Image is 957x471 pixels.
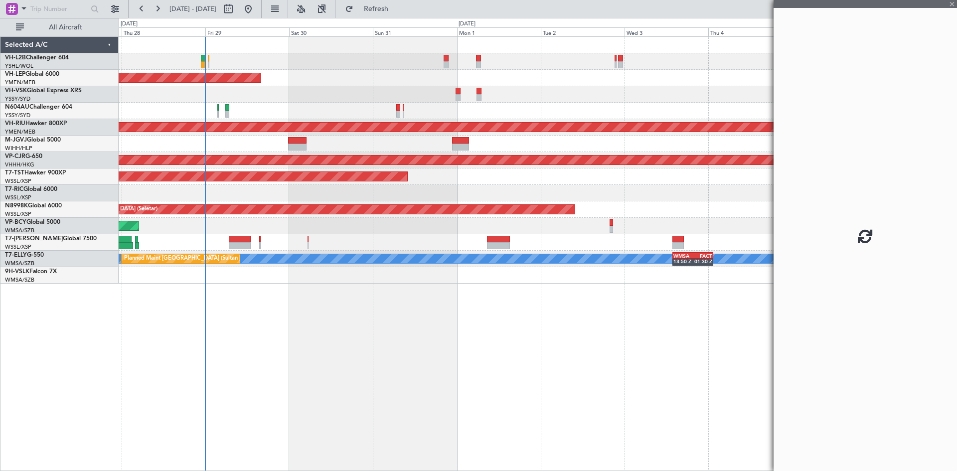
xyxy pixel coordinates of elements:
[5,71,25,77] span: VH-LEP
[340,1,400,17] button: Refresh
[5,269,29,275] span: 9H-VSLK
[5,55,26,61] span: VH-L2B
[5,161,34,168] a: VHHH/HKG
[5,252,44,258] a: T7-ELLYG-550
[5,186,57,192] a: T7-RICGlobal 6000
[205,27,289,36] div: Fri 29
[5,219,60,225] a: VP-BCYGlobal 5000
[5,170,24,176] span: T7-TST
[5,112,30,119] a: YSSY/SYD
[30,1,88,16] input: Trip Number
[5,194,31,201] a: WSSL/XSP
[5,203,28,209] span: N8998K
[169,4,216,13] span: [DATE] - [DATE]
[5,88,82,94] a: VH-VSKGlobal Express XRS
[459,20,476,28] div: [DATE]
[5,177,31,185] a: WSSL/XSP
[5,88,27,94] span: VH-VSK
[541,27,625,36] div: Tue 2
[5,62,33,70] a: YSHL/WOL
[457,27,541,36] div: Mon 1
[124,251,356,266] div: Planned Maint [GEOGRAPHIC_DATA] (Sultan [PERSON_NAME] [PERSON_NAME] - Subang)
[5,276,34,284] a: WMSA/SZB
[693,258,712,264] div: 01:30 Z
[355,5,397,12] span: Refresh
[5,260,34,267] a: WMSA/SZB
[708,27,792,36] div: Thu 4
[5,227,34,234] a: WMSA/SZB
[5,55,69,61] a: VH-L2BChallenger 604
[5,137,61,143] a: M-JGVJGlobal 5000
[5,71,59,77] a: VH-LEPGlobal 6000
[693,253,712,259] div: FACT
[5,137,27,143] span: M-JGVJ
[5,121,67,127] a: VH-RIUHawker 800XP
[5,269,57,275] a: 9H-VSLKFalcon 7X
[121,20,138,28] div: [DATE]
[673,258,693,264] div: 13:50 Z
[5,243,31,251] a: WSSL/XSP
[5,219,26,225] span: VP-BCY
[5,104,29,110] span: N604AU
[5,104,72,110] a: N604AUChallenger 604
[5,203,62,209] a: N8998KGlobal 6000
[673,253,693,259] div: WMSA
[5,145,32,152] a: WIHH/HLP
[26,24,105,31] span: All Aircraft
[373,27,457,36] div: Sun 31
[5,210,31,218] a: WSSL/XSP
[625,27,708,36] div: Wed 3
[122,27,205,36] div: Thu 28
[5,121,25,127] span: VH-RIU
[5,186,23,192] span: T7-RIC
[5,79,35,86] a: YMEN/MEB
[5,95,30,103] a: YSSY/SYD
[5,236,97,242] a: T7-[PERSON_NAME]Global 7500
[289,27,373,36] div: Sat 30
[5,236,63,242] span: T7-[PERSON_NAME]
[5,154,42,159] a: VP-CJRG-650
[5,252,27,258] span: T7-ELLY
[11,19,108,35] button: All Aircraft
[5,170,66,176] a: T7-TSTHawker 900XP
[5,128,35,136] a: YMEN/MEB
[5,154,25,159] span: VP-CJR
